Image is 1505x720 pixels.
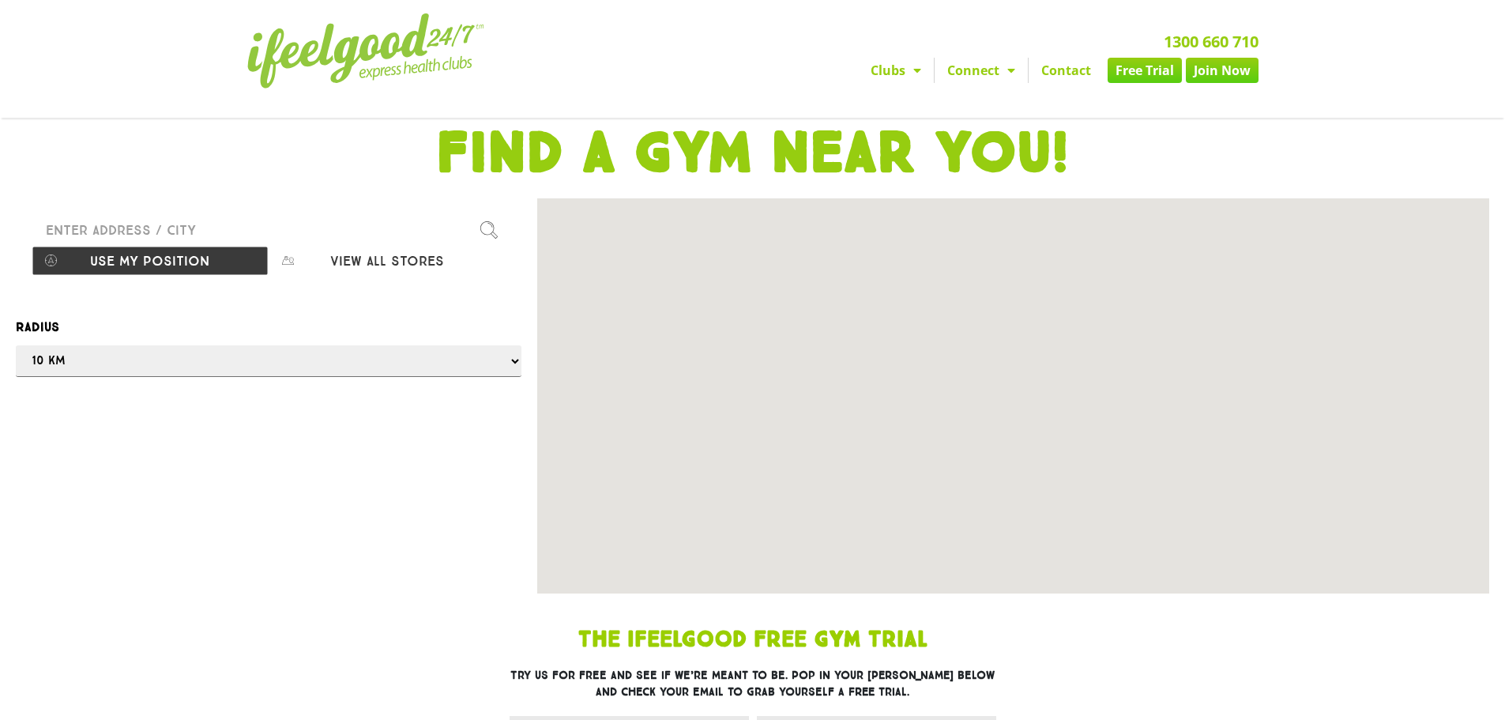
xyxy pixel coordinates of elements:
label: Radius [16,317,521,337]
h1: FIND A GYM NEAR YOU! [8,126,1497,183]
a: Join Now [1186,58,1259,83]
a: Clubs [858,58,934,83]
a: Free Trial [1108,58,1182,83]
button: View all stores [269,246,506,276]
img: search.svg [480,221,498,239]
h3: Try us for free and see if we’re meant to be. Pop in your [PERSON_NAME] below and check your emai... [510,667,996,700]
a: 1300 660 710 [1164,31,1259,52]
a: Contact [1029,58,1104,83]
nav: Menu [607,58,1259,83]
a: Connect [935,58,1028,83]
button: Use my position [32,246,269,276]
h1: The IfeelGood Free Gym Trial [405,629,1101,651]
